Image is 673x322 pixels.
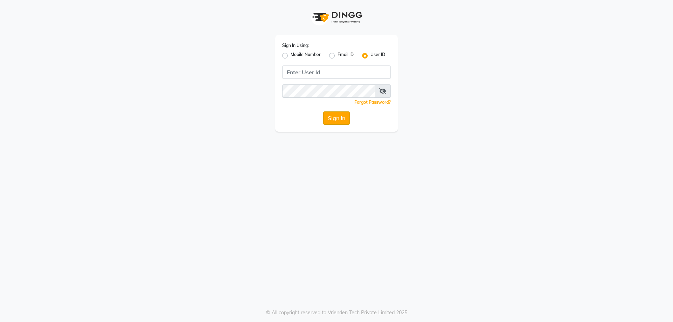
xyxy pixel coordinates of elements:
a: Forgot Password? [354,100,391,105]
label: Email ID [338,52,354,60]
label: Sign In Using: [282,42,309,49]
input: Username [282,66,391,79]
img: logo1.svg [308,7,365,28]
button: Sign In [323,111,350,125]
label: User ID [371,52,385,60]
label: Mobile Number [291,52,321,60]
input: Username [282,84,375,98]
